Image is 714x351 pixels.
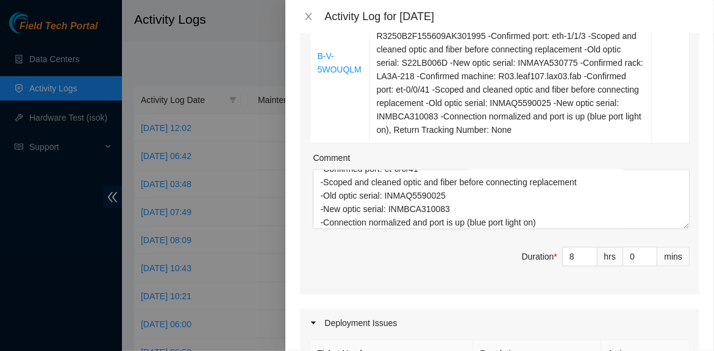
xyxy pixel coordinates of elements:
[324,10,699,23] div: Activity Log for [DATE]
[657,247,690,266] div: mins
[300,11,317,23] button: Close
[522,250,557,263] div: Duration
[313,169,690,229] textarea: Comment
[310,319,317,327] span: caret-right
[304,12,313,21] span: close
[313,151,350,165] label: Comment
[300,309,699,337] div: Deployment Issues
[598,247,623,266] div: hrs
[317,51,361,74] a: B-V-5WOUQLM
